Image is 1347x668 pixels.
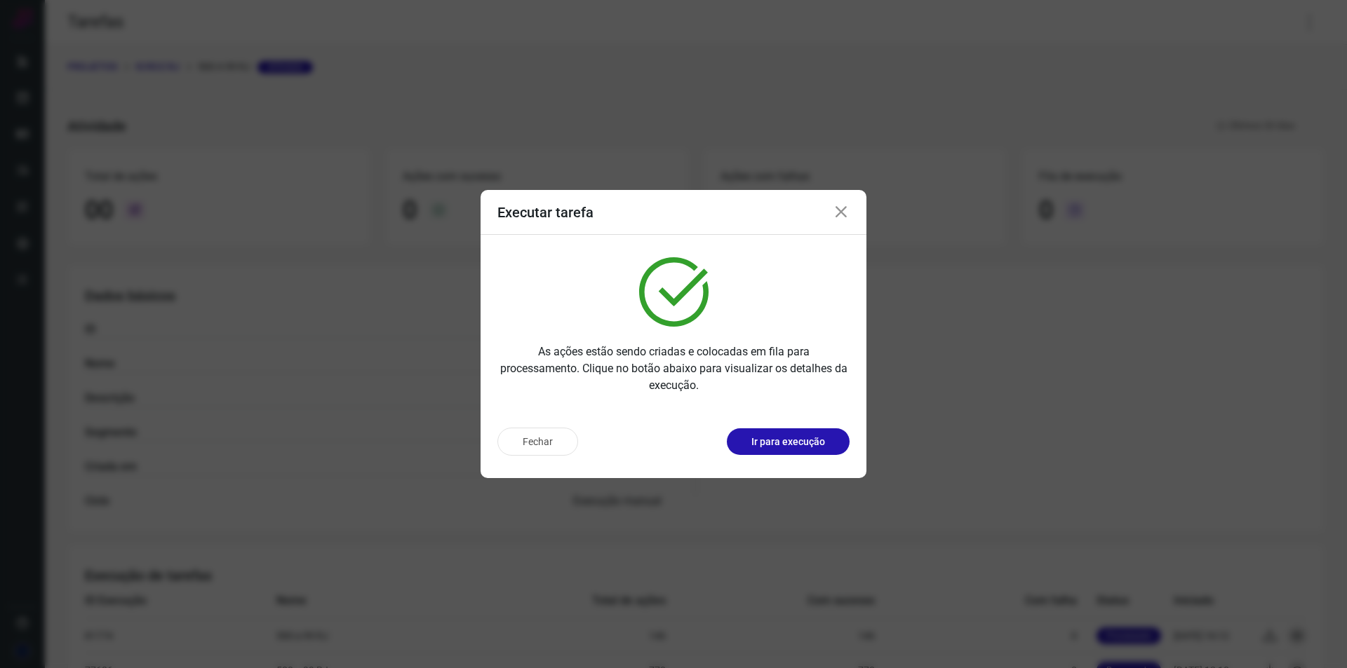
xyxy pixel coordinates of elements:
img: verified.svg [639,257,709,327]
button: Fechar [497,428,578,456]
h3: Executar tarefa [497,204,594,221]
button: Ir para execução [727,428,850,455]
p: Ir para execução [751,435,825,449]
p: As ações estão sendo criadas e colocadas em fila para processamento. Clique no botão abaixo para ... [497,343,850,394]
